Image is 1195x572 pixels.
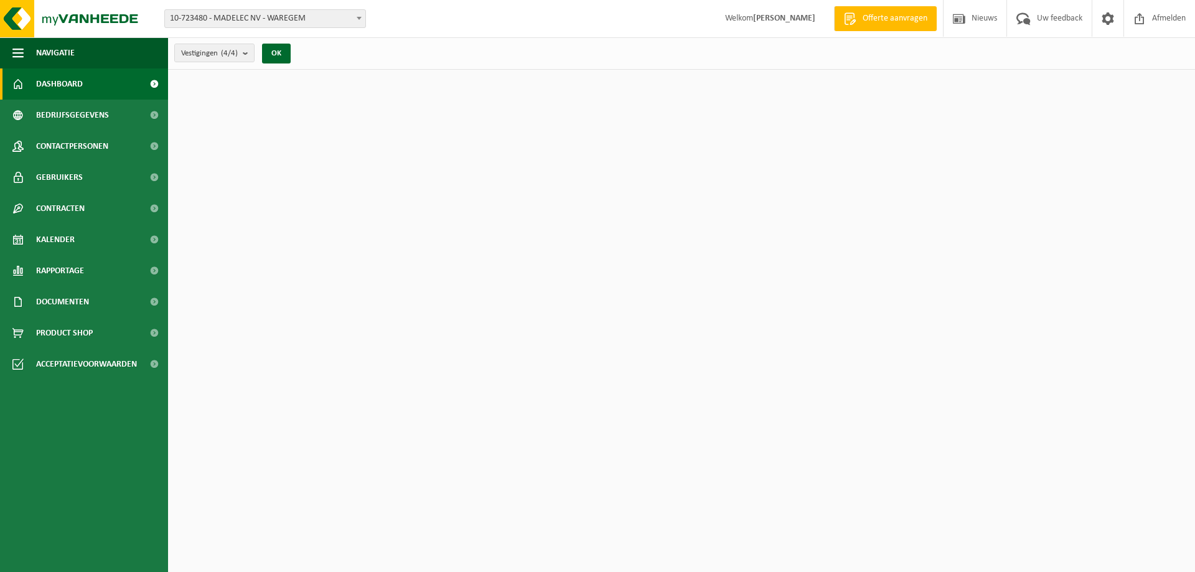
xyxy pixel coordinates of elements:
[221,49,238,57] count: (4/4)
[834,6,937,31] a: Offerte aanvragen
[36,162,83,193] span: Gebruikers
[262,44,291,63] button: OK
[36,255,84,286] span: Rapportage
[36,317,93,349] span: Product Shop
[164,9,366,28] span: 10-723480 - MADELEC NV - WAREGEM
[36,286,89,317] span: Documenten
[36,68,83,100] span: Dashboard
[181,44,238,63] span: Vestigingen
[36,349,137,380] span: Acceptatievoorwaarden
[36,224,75,255] span: Kalender
[36,131,108,162] span: Contactpersonen
[753,14,815,23] strong: [PERSON_NAME]
[36,37,75,68] span: Navigatie
[165,10,365,27] span: 10-723480 - MADELEC NV - WAREGEM
[36,193,85,224] span: Contracten
[860,12,930,25] span: Offerte aanvragen
[174,44,255,62] button: Vestigingen(4/4)
[36,100,109,131] span: Bedrijfsgegevens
